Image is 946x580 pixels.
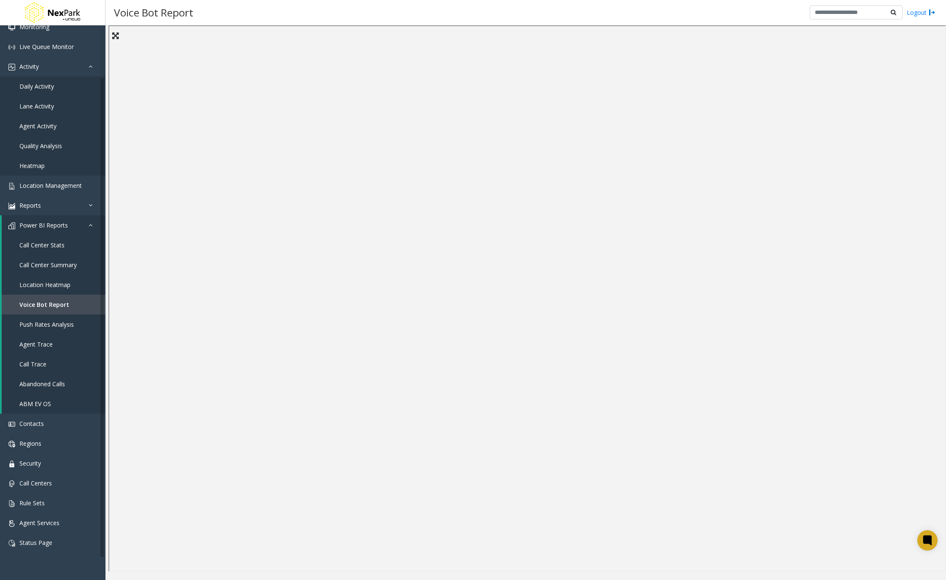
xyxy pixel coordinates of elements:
span: Call Centers [19,479,52,487]
span: Call Trace [19,360,46,368]
span: Quality Analysis [19,142,62,150]
img: 'icon' [8,64,15,70]
a: Call Trace [2,354,105,374]
span: Location Management [19,182,82,190]
span: Activity [19,62,39,70]
a: ABM EV OS [2,394,105,414]
img: logout [929,8,935,17]
span: Daily Activity [19,82,54,90]
span: Security [19,459,41,467]
img: 'icon' [8,421,15,428]
span: Contacts [19,420,44,428]
span: Agent Trace [19,340,53,348]
img: 'icon' [8,222,15,229]
img: 'icon' [8,520,15,527]
a: Logout [907,8,935,17]
span: Voice Bot Report [19,301,69,309]
span: Live Queue Monitor [19,43,74,51]
span: Reports [19,201,41,209]
span: Regions [19,439,41,447]
span: Push Rates Analysis [19,320,74,328]
span: Agent Services [19,519,59,527]
span: Abandoned Calls [19,380,65,388]
img: 'icon' [8,203,15,209]
span: Call Center Stats [19,241,65,249]
a: Agent Trace [2,334,105,354]
a: Voice Bot Report [2,295,105,314]
span: Monitoring [19,23,49,31]
span: Status Page [19,539,52,547]
span: Agent Activity [19,122,57,130]
img: 'icon' [8,441,15,447]
span: Lane Activity [19,102,54,110]
a: Abandoned Calls [2,374,105,394]
img: 'icon' [8,461,15,467]
a: Power BI Reports [2,215,105,235]
img: 'icon' [8,540,15,547]
img: 'icon' [8,183,15,190]
img: 'icon' [8,480,15,487]
img: 'icon' [8,44,15,51]
img: 'icon' [8,500,15,507]
a: Push Rates Analysis [2,314,105,334]
span: Power BI Reports [19,221,68,229]
span: Rule Sets [19,499,45,507]
span: ABM EV OS [19,400,51,408]
span: Heatmap [19,162,45,170]
span: Location Heatmap [19,281,70,289]
h3: Voice Bot Report [110,2,197,23]
span: Call Center Summary [19,261,77,269]
img: 'icon' [8,24,15,31]
a: Location Heatmap [2,275,105,295]
a: Call Center Summary [2,255,105,275]
a: Call Center Stats [2,235,105,255]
